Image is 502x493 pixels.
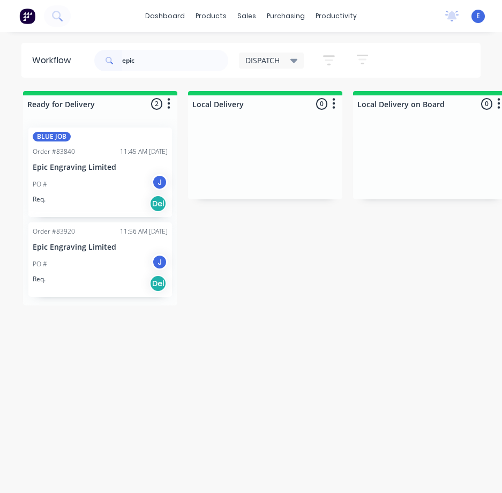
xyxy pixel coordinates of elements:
p: PO # [33,259,47,269]
div: Del [149,195,167,212]
span: DISPATCH [245,55,280,66]
p: Epic Engraving Limited [33,163,168,172]
p: Epic Engraving Limited [33,243,168,252]
div: products [190,8,232,24]
p: Req. [33,274,46,284]
div: Workflow [32,54,76,67]
div: J [152,174,168,190]
div: Del [149,275,167,292]
div: Order #83920 [33,227,75,236]
div: sales [232,8,261,24]
input: Search for orders... [122,50,228,71]
a: dashboard [140,8,190,24]
div: purchasing [261,8,310,24]
div: BLUE JOBOrder #8384011:45 AM [DATE]Epic Engraving LimitedPO #JReq.Del [28,128,172,217]
div: productivity [310,8,362,24]
div: 11:45 AM [DATE] [120,147,168,156]
div: Order #83840 [33,147,75,156]
div: Order #8392011:56 AM [DATE]Epic Engraving LimitedPO #JReq.Del [28,222,172,297]
div: BLUE JOB [33,132,71,141]
div: J [152,254,168,270]
span: E [476,11,480,21]
div: 11:56 AM [DATE] [120,227,168,236]
img: Factory [19,8,35,24]
p: Req. [33,195,46,204]
p: PO # [33,180,47,189]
